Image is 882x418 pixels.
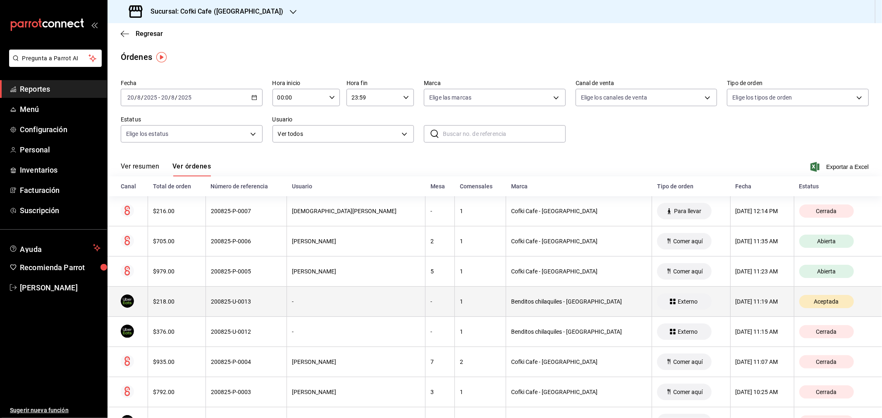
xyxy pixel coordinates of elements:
div: Cofki Cafe - [GEOGRAPHIC_DATA] [511,389,647,395]
div: Cofki Cafe - [GEOGRAPHIC_DATA] [511,359,647,365]
span: Personal [20,144,100,155]
div: [PERSON_NAME] [292,359,420,365]
div: Usuario [292,183,421,190]
div: $376.00 [153,328,201,335]
div: [DATE] 11:15 AM [736,328,789,335]
span: Elige los tipos de orden [732,93,792,102]
div: - [430,298,449,305]
div: - [430,208,449,214]
div: Estatus [799,183,869,190]
div: [DATE] 11:35 AM [736,238,789,245]
span: / [141,94,143,101]
span: Cerrada [813,389,840,395]
div: Benditos chilaquiles - [GEOGRAPHIC_DATA] [511,328,647,335]
input: -- [161,94,168,101]
div: Benditos chilaquiles - [GEOGRAPHIC_DATA] [511,298,647,305]
a: Pregunta a Parrot AI [6,60,102,69]
span: Para llevar [671,208,705,214]
input: ---- [178,94,192,101]
input: -- [137,94,141,101]
h3: Sucursal: Cofki Cafe ([GEOGRAPHIC_DATA]) [144,7,283,17]
div: 200825-U-0013 [211,298,282,305]
span: Reportes [20,83,100,95]
span: Elige los estatus [126,130,168,138]
div: Órdenes [121,51,152,63]
button: Pregunta a Parrot AI [9,50,102,67]
div: Mesa [430,183,450,190]
input: -- [127,94,134,101]
div: $218.00 [153,298,201,305]
div: 3 [430,389,449,395]
div: Cofki Cafe - [GEOGRAPHIC_DATA] [511,208,647,214]
div: navigation tabs [121,162,211,176]
div: $792.00 [153,389,201,395]
div: 1 [460,328,501,335]
div: 1 [460,389,501,395]
span: Regresar [136,30,163,38]
div: 1 [460,208,501,214]
input: ---- [143,94,158,101]
div: - [292,298,420,305]
div: Cofki Cafe - [GEOGRAPHIC_DATA] [511,238,647,245]
span: Pregunta a Parrot AI [22,54,89,63]
span: Elige los canales de venta [581,93,647,102]
div: $705.00 [153,238,201,245]
label: Usuario [272,117,414,123]
div: Número de referencia [210,183,282,190]
div: 1 [460,238,501,245]
span: Elige las marcas [429,93,471,102]
div: Total de orden [153,183,201,190]
div: [DATE] 10:25 AM [736,389,789,395]
div: [DATE] 11:07 AM [736,359,789,365]
span: / [134,94,137,101]
span: Aceptada [811,298,842,305]
span: Sugerir nueva función [10,406,100,415]
label: Estatus [121,117,263,123]
span: Cerrada [813,328,840,335]
div: [DATE] 11:23 AM [736,268,789,275]
div: $935.00 [153,359,201,365]
div: Marca [511,183,647,190]
span: Suscripción [20,205,100,216]
span: Abierta [814,238,839,245]
span: Comer aquí [670,359,706,365]
label: Hora fin [347,81,414,86]
button: Regresar [121,30,163,38]
label: Canal de venta [576,81,717,86]
div: Tipo de orden [657,183,725,190]
div: 5 [430,268,449,275]
span: Cerrada [813,359,840,365]
div: 200825-P-0007 [211,208,282,214]
span: - [158,94,160,101]
label: Fecha [121,81,263,86]
span: Ayuda [20,243,90,253]
div: Comensales [460,183,501,190]
span: Recomienda Parrot [20,262,100,273]
div: [DATE] 11:19 AM [736,298,789,305]
div: [PERSON_NAME] [292,389,420,395]
div: 200825-P-0003 [211,389,282,395]
div: 2 [430,238,449,245]
button: open_drawer_menu [91,21,98,28]
div: [PERSON_NAME] [292,238,420,245]
input: Buscar no. de referencia [443,126,566,142]
img: Tooltip marker [156,52,167,62]
button: Exportar a Excel [812,162,869,172]
div: [DATE] 12:14 PM [736,208,789,214]
div: Fecha [735,183,789,190]
div: [DEMOGRAPHIC_DATA][PERSON_NAME] [292,208,420,214]
div: 200825-U-0012 [211,328,282,335]
span: / [168,94,171,101]
span: Comer aquí [670,238,706,245]
div: 1 [460,298,501,305]
span: Abierta [814,268,839,275]
label: Marca [424,81,566,86]
span: [PERSON_NAME] [20,282,100,293]
span: Ver todos [278,130,399,138]
div: Cofki Cafe - [GEOGRAPHIC_DATA] [511,268,647,275]
div: 2 [460,359,501,365]
div: 7 [430,359,449,365]
div: - [292,328,420,335]
span: Externo [674,328,701,335]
